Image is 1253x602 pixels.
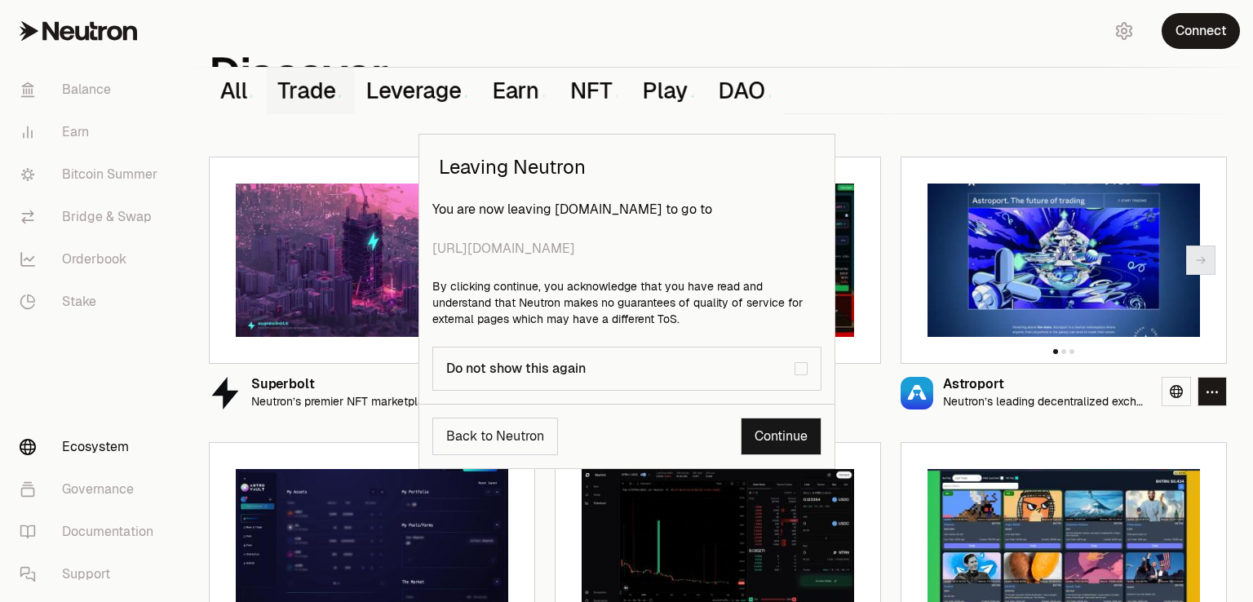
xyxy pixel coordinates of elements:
[795,362,808,375] button: Do not show this again
[432,239,821,259] span: [URL][DOMAIN_NAME]
[446,361,795,377] div: Do not show this again
[432,200,821,259] p: You are now leaving [DOMAIN_NAME] to go to
[432,418,558,455] button: Back to Neutron
[432,278,821,327] p: By clicking continue, you acknowledge that you have read and understand that Neutron makes no gua...
[419,135,835,200] h2: Leaving Neutron
[741,418,821,455] a: Continue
